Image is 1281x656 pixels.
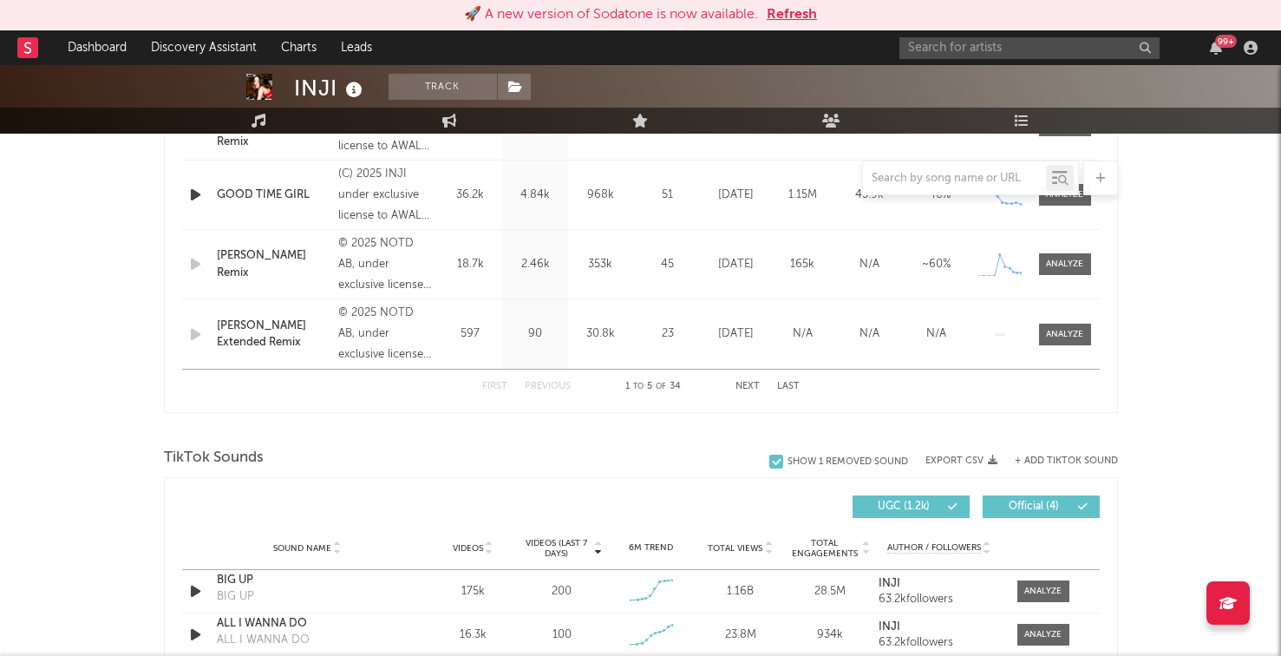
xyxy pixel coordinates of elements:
[887,542,981,554] span: Author / Followers
[774,256,832,273] div: 165k
[925,456,997,466] button: Export CSV
[525,382,571,391] button: Previous
[637,256,698,273] div: 45
[389,74,497,100] button: Track
[453,543,483,554] span: Videos
[633,383,644,390] span: to
[853,495,970,518] button: UGC(1.2k)
[707,325,765,343] div: [DATE]
[464,4,758,25] div: 🚀 A new version of Sodatone is now available.
[774,325,832,343] div: N/A
[552,583,572,600] div: 200
[708,543,762,554] span: Total Views
[217,572,398,589] a: BIG UP
[879,621,900,633] strong: INJI
[767,4,817,25] button: Refresh
[482,382,507,391] button: First
[217,318,330,351] a: [PERSON_NAME] Extended Remix
[789,538,859,559] span: Total Engagements
[879,594,999,606] div: 63.2k followers
[788,456,908,468] div: Show 1 Removed Sound
[700,626,781,644] div: 23.8M
[789,626,870,644] div: 934k
[997,456,1118,466] button: + Add TikTok Sound
[521,538,591,559] span: Videos (last 7 days)
[164,448,264,469] span: TikTok Sounds
[433,626,513,644] div: 16.3k
[294,74,367,102] div: INJI
[338,233,433,296] div: © 2025 NOTD AB, under exclusive license to Universal Music AB
[217,632,310,649] div: ALL I WANNA DO
[273,543,331,554] span: Sound Name
[217,247,330,281] a: [PERSON_NAME] Remix
[433,583,513,600] div: 175k
[637,325,698,343] div: 23
[338,303,433,365] div: © 2025 NOTD AB, under exclusive license to Universal Music AB
[707,256,765,273] div: [DATE]
[1215,35,1237,48] div: 99 +
[442,256,499,273] div: 18.7k
[879,637,999,649] div: 63.2k followers
[656,383,666,390] span: of
[507,256,564,273] div: 2.46k
[840,256,899,273] div: N/A
[1015,456,1118,466] button: + Add TikTok Sound
[700,583,781,600] div: 1.16B
[139,30,269,65] a: Discovery Assistant
[864,502,944,512] span: UGC ( 1.2k )
[879,578,900,589] strong: INJI
[840,325,899,343] div: N/A
[507,325,564,343] div: 90
[735,382,760,391] button: Next
[56,30,139,65] a: Dashboard
[572,256,629,273] div: 353k
[863,172,1046,186] input: Search by song name or URL
[552,626,572,644] div: 100
[217,615,398,633] a: ALL I WANNA DO
[907,256,965,273] div: ~ 60 %
[899,37,1160,59] input: Search for artists
[983,495,1100,518] button: Official(4)
[572,325,629,343] div: 30.8k
[777,382,800,391] button: Last
[329,30,384,65] a: Leads
[907,325,965,343] div: N/A
[611,541,691,554] div: 6M Trend
[1210,41,1222,55] button: 99+
[879,578,999,590] a: INJI
[605,377,701,397] div: 1 5 34
[269,30,329,65] a: Charts
[217,588,254,606] div: BIG UP
[789,583,870,600] div: 28.5M
[442,325,499,343] div: 597
[879,621,999,633] a: INJI
[994,502,1074,512] span: Official ( 4 )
